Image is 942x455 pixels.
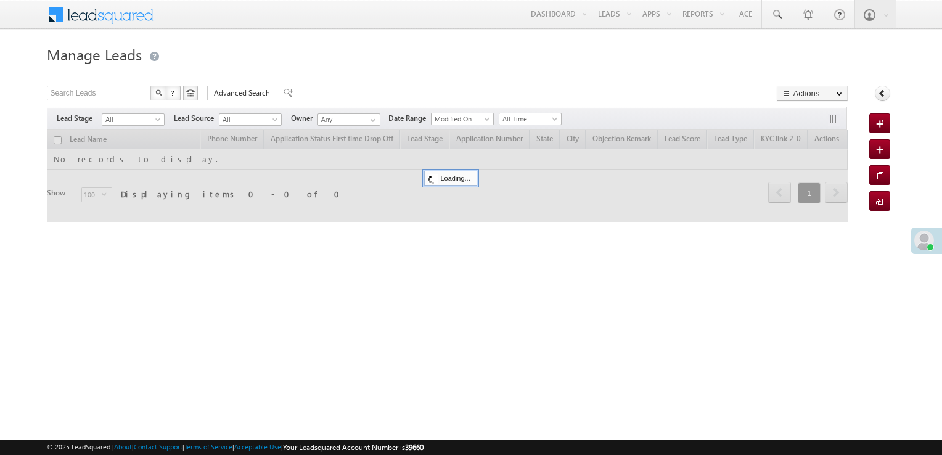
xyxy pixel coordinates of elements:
span: Your Leadsquared Account Number is [283,443,424,452]
span: Lead Source [174,113,219,124]
a: Modified On [431,113,494,125]
input: Type to Search [317,113,380,126]
button: ? [166,86,181,100]
span: Manage Leads [47,44,142,64]
img: Search [155,89,162,96]
span: Owner [291,113,317,124]
a: Acceptable Use [234,443,281,451]
span: 39660 [405,443,424,452]
a: All [219,113,282,126]
span: All [102,114,161,125]
span: ? [171,88,176,98]
span: Modified On [432,113,490,125]
span: Lead Stage [57,113,102,124]
a: Show All Items [364,114,379,126]
a: All Time [499,113,562,125]
a: About [114,443,132,451]
button: Actions [777,86,848,101]
span: All Time [499,113,558,125]
span: © 2025 LeadSquared | | | | | [47,441,424,453]
a: Terms of Service [184,443,232,451]
span: Advanced Search [214,88,274,99]
span: Date Range [388,113,431,124]
a: All [102,113,165,126]
a: Contact Support [134,443,182,451]
span: All [219,114,278,125]
div: Loading... [424,171,477,186]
